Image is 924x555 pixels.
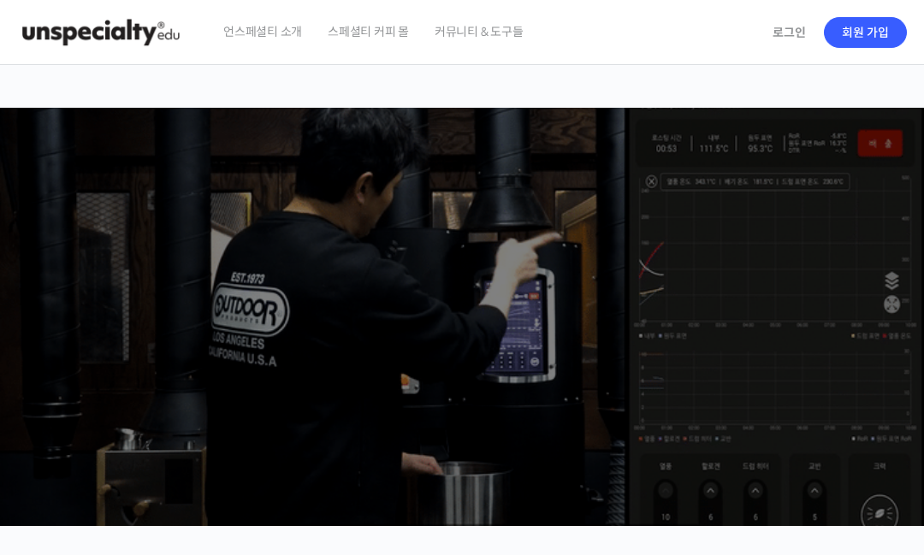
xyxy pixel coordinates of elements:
[17,236,907,322] p: [PERSON_NAME]을 다하는 당신을 위해, 최고와 함께 만든 커피 클래스
[824,17,907,48] a: 회원 가입
[762,13,816,52] a: 로그인
[17,330,907,354] p: 시간과 장소에 구애받지 않고, 검증된 커리큘럼으로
